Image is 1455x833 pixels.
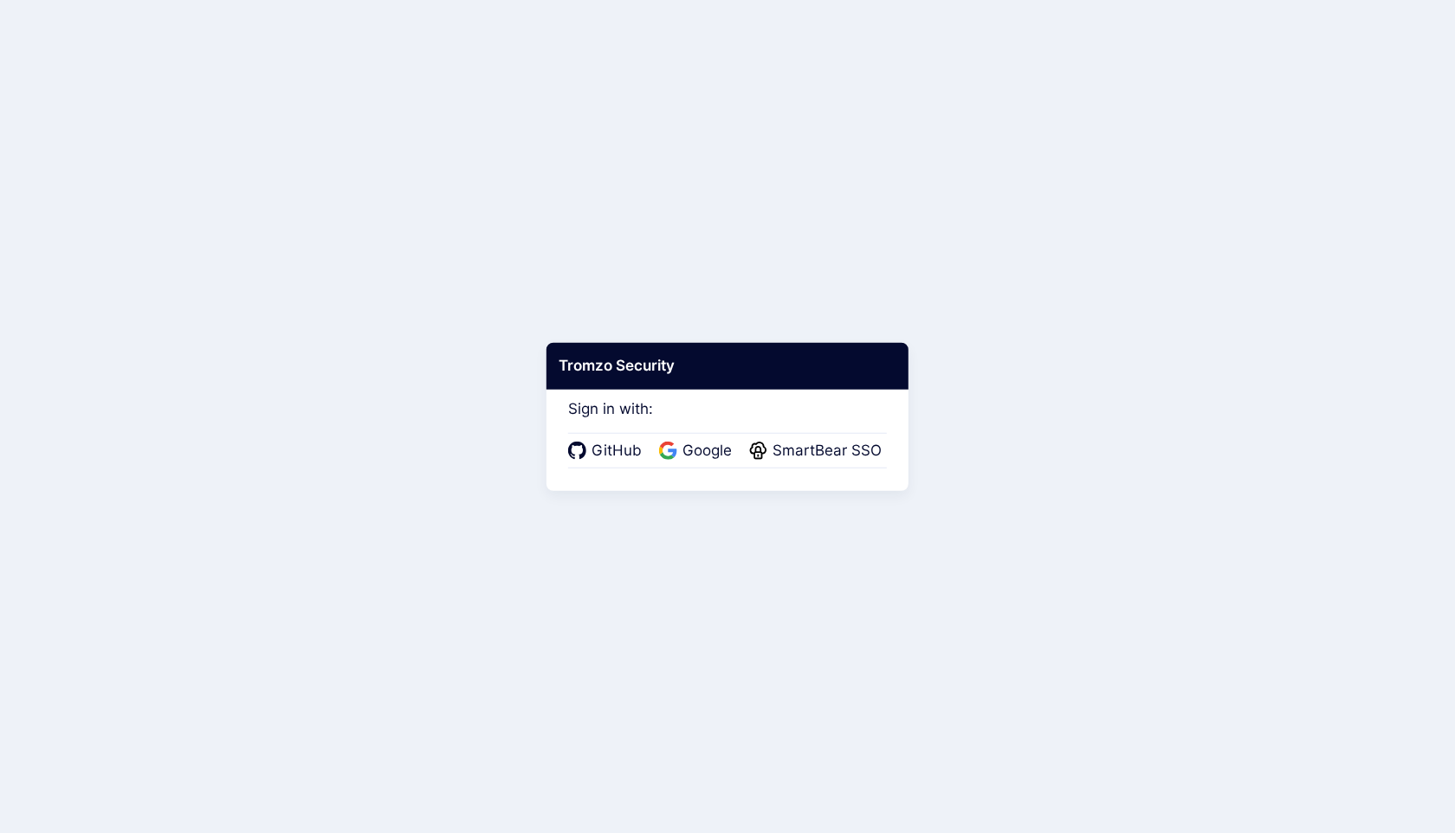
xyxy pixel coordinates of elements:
div: Tromzo Security [546,343,909,390]
span: Google [677,440,737,462]
span: SmartBear SSO [767,440,887,462]
a: Google [659,440,737,462]
span: GitHub [586,440,647,462]
div: Sign in with: [568,377,887,468]
a: SmartBear SSO [749,440,887,462]
a: GitHub [568,440,647,462]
